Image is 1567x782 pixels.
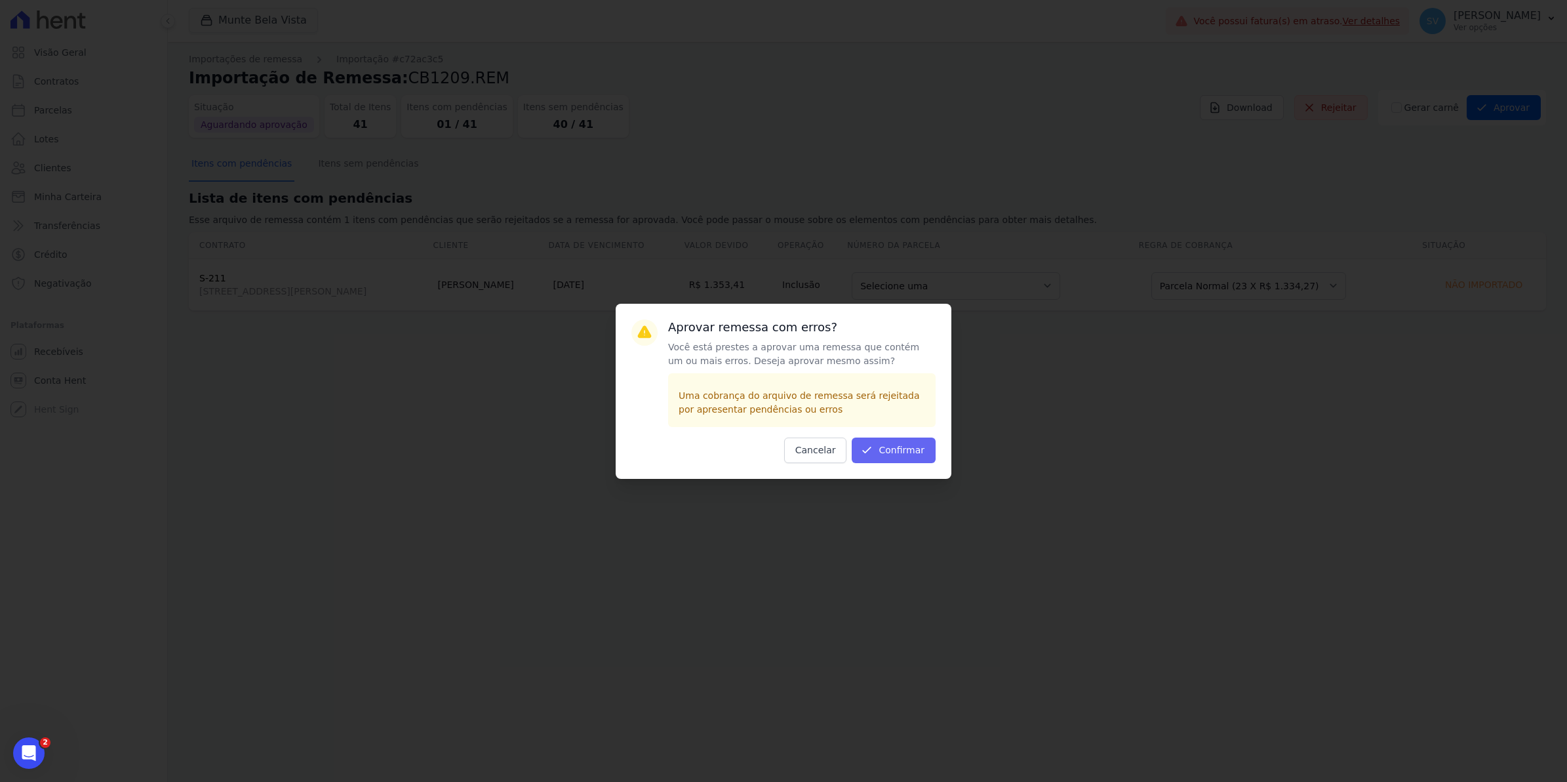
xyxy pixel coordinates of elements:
button: Confirmar [852,438,936,463]
p: Você está prestes a aprovar uma remessa que contém um ou mais erros. Deseja aprovar mesmo assim? [668,340,936,368]
span: 2 [40,737,50,748]
button: Cancelar [784,438,847,463]
h3: Aprovar remessa com erros? [668,319,936,335]
iframe: Intercom live chat [13,737,45,769]
p: Uma cobrança do arquivo de remessa será rejeitada por apresentar pendências ou erros [679,389,925,417]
